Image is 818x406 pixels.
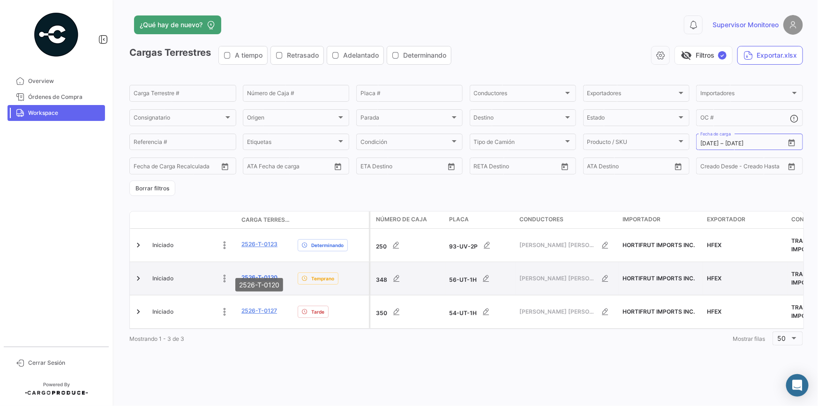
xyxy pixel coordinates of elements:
[134,274,143,283] a: Expand/Collapse Row
[218,159,232,173] button: Open calendar
[235,278,283,292] div: 2526-T-0120
[587,116,677,122] span: Estado
[247,140,337,147] span: Etiquetas
[376,215,427,224] span: Número de Caja
[311,275,334,282] span: Temprano
[444,159,458,173] button: Open calendar
[152,241,173,249] span: Iniciado
[449,269,512,288] div: 56-UT-1H
[707,215,745,224] span: Exportador
[134,164,150,171] input: Desde
[271,46,323,64] button: Retrasado
[671,159,685,173] button: Open calendar
[449,215,469,224] span: Placa
[725,140,765,147] input: Hasta
[134,307,143,316] a: Expand/Collapse Row
[140,20,203,30] span: ¿Qué hay de nuevo?
[558,159,572,173] button: Open calendar
[623,215,660,224] span: Importador
[623,164,663,171] input: ATA Hasta
[403,51,446,60] span: Determinando
[287,51,319,60] span: Retrasado
[33,11,80,58] img: powered-by.png
[376,236,442,255] div: 250
[134,116,224,122] span: Consignatario
[449,236,512,255] div: 93-UV-2P
[785,159,799,173] button: Open calendar
[219,46,267,64] button: A tiempo
[474,116,564,122] span: Destino
[519,215,563,224] span: Conductores
[241,240,278,248] a: 2526-T-0123
[370,211,445,228] datatable-header-cell: Número de Caja
[519,241,596,249] span: [PERSON_NAME] [PERSON_NAME]
[737,46,803,65] button: Exportar.xlsx
[360,164,377,171] input: Desde
[247,164,276,171] input: ATA Desde
[129,180,175,196] button: Borrar filtros
[28,359,101,367] span: Cerrar Sesión
[700,91,790,98] span: Importadores
[238,212,294,228] datatable-header-cell: Carga Terrestre #
[134,241,143,250] a: Expand/Collapse Row
[360,140,450,147] span: Condición
[294,216,369,224] datatable-header-cell: Delay Status
[8,105,105,121] a: Workspace
[707,275,721,282] span: HFEX
[619,211,703,228] datatable-header-cell: Importador
[384,164,424,171] input: Hasta
[360,116,450,122] span: Parada
[152,308,173,316] span: Iniciado
[675,46,733,65] button: visibility_offFiltros✓
[28,93,101,101] span: Órdenes de Compra
[783,15,803,35] img: placeholder-user.png
[129,46,454,65] h3: Cargas Terrestres
[387,46,451,64] button: Determinando
[343,51,379,60] span: Adelantado
[327,46,383,64] button: Adelantado
[718,51,727,60] span: ✓
[623,241,695,248] span: HORTIFRUT IMPORTS INC.
[703,211,788,228] datatable-header-cell: Exportador
[241,216,290,224] span: Carga Terrestre #
[519,308,596,316] span: [PERSON_NAME] [PERSON_NAME]
[519,274,596,283] span: [PERSON_NAME] [PERSON_NAME]
[497,164,538,171] input: Hasta
[8,73,105,89] a: Overview
[587,164,616,171] input: ATA Desde
[707,241,721,248] span: HFEX
[28,109,101,117] span: Workspace
[707,308,721,315] span: HFEX
[700,164,738,171] input: Creado Desde
[623,275,695,282] span: HORTIFRUT IMPORTS INC.
[474,164,491,171] input: Desde
[8,89,105,105] a: Órdenes de Compra
[733,335,765,342] span: Mostrar filas
[134,15,221,34] button: ¿Qué hay de nuevo?
[778,334,786,342] span: 50
[623,308,695,315] span: HORTIFRUT IMPORTS INC.
[235,51,263,60] span: A tiempo
[700,140,719,147] input: Desde
[449,302,512,321] div: 54-UT-1H
[152,274,173,283] span: Iniciado
[376,302,442,321] div: 350
[445,211,516,228] datatable-header-cell: Placa
[713,20,779,30] span: Supervisor Monitoreo
[376,269,442,288] div: 348
[311,308,324,316] span: Tarde
[311,241,344,249] span: Determinando
[786,374,809,397] div: Abrir Intercom Messenger
[149,216,238,224] datatable-header-cell: Estado
[516,211,619,228] datatable-header-cell: Conductores
[241,307,277,315] a: 2526-T-0127
[587,91,677,98] span: Exportadores
[282,164,323,171] input: ATA Hasta
[331,159,345,173] button: Open calendar
[247,116,337,122] span: Origen
[785,135,799,150] button: Open calendar
[28,77,101,85] span: Overview
[157,164,197,171] input: Hasta
[744,164,785,171] input: Creado Hasta
[587,140,677,147] span: Producto / SKU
